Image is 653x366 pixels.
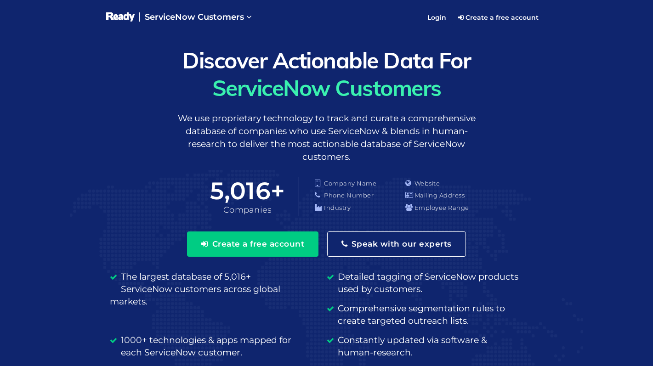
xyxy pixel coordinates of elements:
[422,6,452,29] a: Login
[110,270,327,308] li: The largest database of 5,016+ ServiceNow customers across global markets.
[427,13,446,22] span: Login
[106,11,135,23] img: logo
[315,203,405,216] li: Industry
[405,203,496,216] li: Employee Range
[327,270,544,295] li: Detailed tagging of ServiceNow products used by customers.
[315,191,405,203] li: Phone Number
[62,46,591,101] h1: Discover Actionable Data For
[327,302,544,327] li: Comprehensive segmentation rules to create targeted outreach lists.
[223,205,272,215] span: Companies
[327,231,466,256] button: Speak with our experts
[139,5,257,30] a: ServiceNow Customers
[145,12,244,22] span: ServiceNow Customers
[405,191,496,203] li: Mailing Address
[452,10,545,25] a: Create a free account
[187,231,318,256] button: Create a free account
[327,334,544,359] li: Constantly updated via software & human-research.
[210,178,285,204] span: 5,016+
[62,104,591,163] p: We use proprietary technology to track and curate a comprehensive database of companies who use S...
[405,179,496,191] li: Website
[110,334,327,359] li: 1000+ technologies & apps mapped for each ServiceNow customer.
[315,179,405,191] li: Company Name
[62,74,591,101] span: ServiceNow Customers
